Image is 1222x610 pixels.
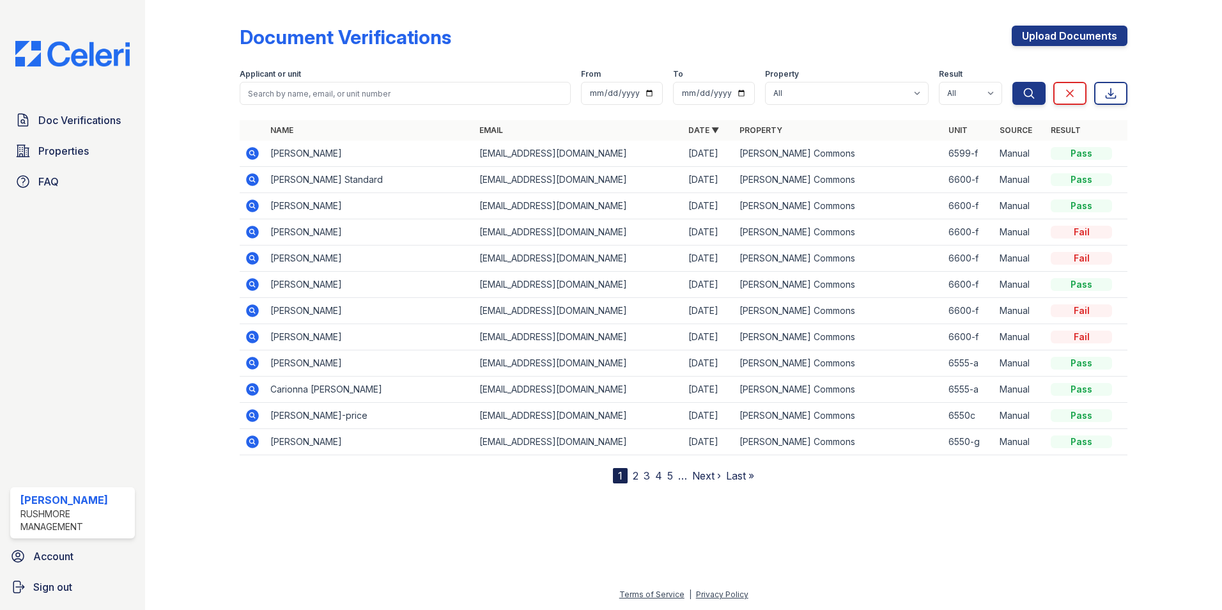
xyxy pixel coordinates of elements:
div: Fail [1051,226,1112,239]
div: Rushmore Management [20,508,130,533]
span: Properties [38,143,89,159]
td: [DATE] [683,350,734,377]
td: [PERSON_NAME] Commons [734,193,943,219]
td: [EMAIL_ADDRESS][DOMAIN_NAME] [474,141,683,167]
div: Pass [1051,147,1112,160]
td: [PERSON_NAME] [265,272,474,298]
div: Pass [1051,383,1112,396]
span: Doc Verifications [38,113,121,128]
td: [PERSON_NAME] Commons [734,350,943,377]
span: Sign out [33,579,72,595]
div: | [689,590,692,599]
td: 6600-f [943,246,994,272]
a: Upload Documents [1012,26,1127,46]
label: From [581,69,601,79]
td: [PERSON_NAME] Commons [734,219,943,246]
td: [PERSON_NAME] Commons [734,377,943,403]
td: [PERSON_NAME] [265,193,474,219]
td: [EMAIL_ADDRESS][DOMAIN_NAME] [474,324,683,350]
td: 6555-a [943,350,994,377]
td: [DATE] [683,272,734,298]
td: [PERSON_NAME] Commons [734,141,943,167]
a: 3 [644,469,650,482]
div: Pass [1051,357,1112,370]
td: [PERSON_NAME] Commons [734,403,943,429]
span: Account [33,549,73,564]
div: Pass [1051,199,1112,212]
div: [PERSON_NAME] [20,492,130,508]
a: Last » [726,469,754,482]
td: Manual [994,403,1046,429]
td: [DATE] [683,324,734,350]
td: [EMAIL_ADDRESS][DOMAIN_NAME] [474,246,683,272]
td: Manual [994,298,1046,324]
td: [PERSON_NAME] Commons [734,272,943,298]
a: Name [270,125,293,135]
td: [EMAIL_ADDRESS][DOMAIN_NAME] [474,219,683,246]
td: [PERSON_NAME] [265,429,474,455]
a: Date ▼ [688,125,719,135]
td: [DATE] [683,298,734,324]
td: [PERSON_NAME] [265,141,474,167]
td: [PERSON_NAME] [265,350,474,377]
td: [EMAIL_ADDRESS][DOMAIN_NAME] [474,429,683,455]
a: Account [5,544,140,569]
td: [EMAIL_ADDRESS][DOMAIN_NAME] [474,350,683,377]
td: [PERSON_NAME] [265,298,474,324]
input: Search by name, email, or unit number [240,82,571,105]
label: Property [765,69,799,79]
td: [PERSON_NAME]-price [265,403,474,429]
td: [DATE] [683,246,734,272]
td: [PERSON_NAME] Commons [734,298,943,324]
td: [DATE] [683,403,734,429]
td: Manual [994,272,1046,298]
td: [PERSON_NAME] Commons [734,324,943,350]
div: 1 [613,468,628,483]
td: Manual [994,219,1046,246]
td: 6550c [943,403,994,429]
a: Next › [692,469,721,482]
a: 2 [633,469,638,482]
td: 6555-a [943,377,994,403]
td: Manual [994,193,1046,219]
div: Pass [1051,435,1112,448]
div: Fail [1051,331,1112,343]
a: Property [739,125,782,135]
td: [EMAIL_ADDRESS][DOMAIN_NAME] [474,377,683,403]
td: [EMAIL_ADDRESS][DOMAIN_NAME] [474,193,683,219]
a: Properties [10,138,135,164]
div: Pass [1051,173,1112,186]
div: Pass [1051,278,1112,291]
td: [EMAIL_ADDRESS][DOMAIN_NAME] [474,272,683,298]
a: Sign out [5,574,140,600]
td: Manual [994,350,1046,377]
td: [PERSON_NAME] Standard [265,167,474,193]
a: Unit [948,125,968,135]
td: 6600-f [943,193,994,219]
td: [PERSON_NAME] [265,219,474,246]
a: FAQ [10,169,135,194]
td: Manual [994,429,1046,455]
a: Result [1051,125,1081,135]
td: [DATE] [683,141,734,167]
td: Manual [994,141,1046,167]
div: Document Verifications [240,26,451,49]
a: Privacy Policy [696,590,748,599]
label: Result [939,69,963,79]
a: Doc Verifications [10,107,135,133]
td: 6600-f [943,272,994,298]
a: 5 [667,469,673,482]
a: Source [1000,125,1032,135]
td: [PERSON_NAME] Commons [734,246,943,272]
td: 6600-f [943,219,994,246]
td: 6600-f [943,324,994,350]
td: 6550-g [943,429,994,455]
label: Applicant or unit [240,69,301,79]
div: Fail [1051,304,1112,317]
a: 4 [655,469,662,482]
td: [PERSON_NAME] Commons [734,167,943,193]
td: Manual [994,324,1046,350]
div: Fail [1051,252,1112,265]
span: FAQ [38,174,59,189]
